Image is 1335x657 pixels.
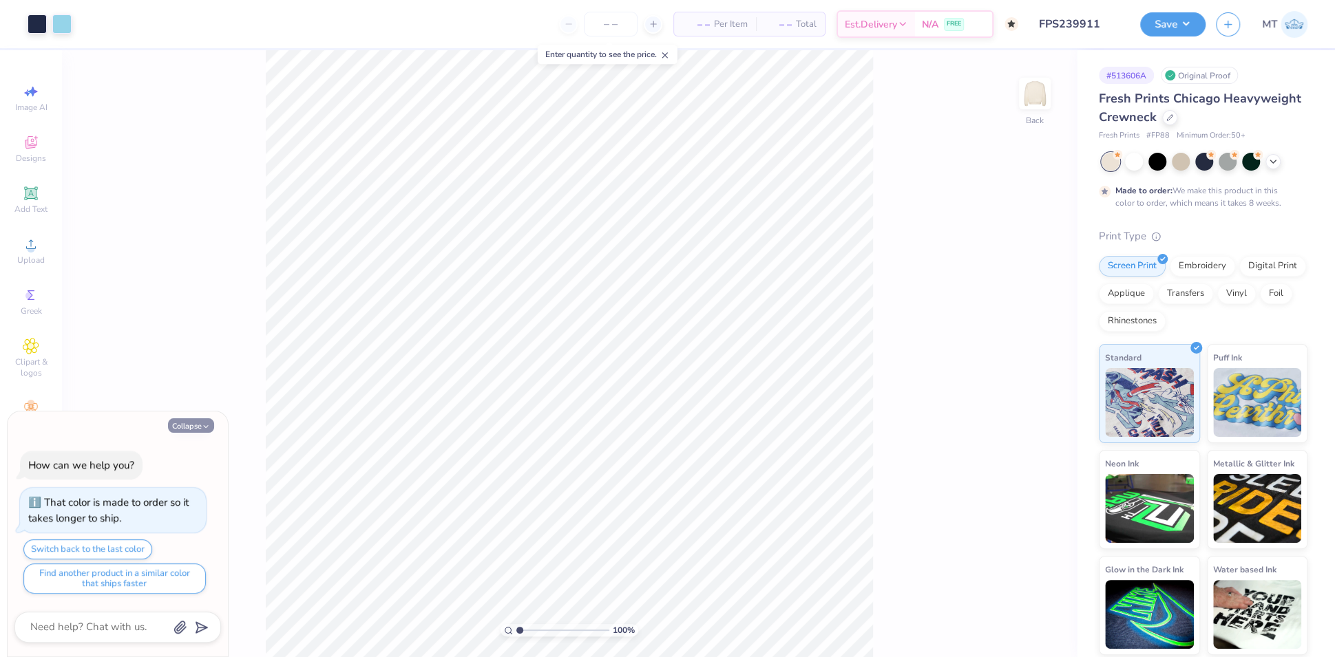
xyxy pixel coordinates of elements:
[1260,283,1292,304] div: Foil
[1281,11,1307,38] img: Michelle Tapire
[1029,10,1130,38] input: Untitled Design
[7,356,55,378] span: Clipart & logos
[1161,67,1238,84] div: Original Proof
[796,17,817,32] span: Total
[538,45,677,64] div: Enter quantity to see the price.
[23,563,206,594] button: Find another product in a similar color that ships faster
[1217,283,1256,304] div: Vinyl
[613,624,635,636] span: 100 %
[17,255,45,266] span: Upload
[584,12,638,36] input: – –
[1239,256,1306,277] div: Digital Print
[1105,580,1194,649] img: Glow in the Dark Ink
[1099,67,1154,84] div: # 513606A
[1213,580,1302,649] img: Water based Ink
[1105,456,1139,471] span: Neon Ink
[21,305,42,316] span: Greek
[714,17,748,32] span: Per Item
[1213,456,1294,471] span: Metallic & Glitter Ink
[764,17,792,32] span: – –
[1115,185,1173,196] strong: Made to order:
[1021,80,1049,107] img: Back
[1099,228,1307,244] div: Print Type
[1262,17,1277,32] span: MT
[922,17,938,32] span: N/A
[1099,283,1154,304] div: Applique
[23,539,152,559] button: Switch back to the last color
[1115,184,1285,209] div: We make this product in this color to order, which means it takes 8 weeks.
[1146,130,1170,142] span: # FP88
[28,458,134,472] div: How can we help you?
[1099,130,1139,142] span: Fresh Prints
[14,204,48,215] span: Add Text
[1213,474,1302,543] img: Metallic & Glitter Ink
[1026,114,1044,127] div: Back
[1099,90,1301,125] span: Fresh Prints Chicago Heavyweight Crewneck
[1099,311,1166,332] div: Rhinestones
[947,19,961,29] span: FREE
[1099,256,1166,277] div: Screen Print
[1105,474,1194,543] img: Neon Ink
[682,17,710,32] span: – –
[1105,368,1194,437] img: Standard
[845,17,897,32] span: Est. Delivery
[1158,283,1213,304] div: Transfers
[15,102,48,113] span: Image AI
[28,495,189,525] div: That color is made to order so it takes longer to ship.
[16,153,46,164] span: Designs
[1213,562,1276,577] span: Water based Ink
[1262,11,1307,38] a: MT
[1140,12,1206,36] button: Save
[1105,350,1142,365] span: Standard
[1105,562,1184,577] span: Glow in the Dark Ink
[168,418,214,433] button: Collapse
[1177,130,1245,142] span: Minimum Order: 50 +
[1170,256,1235,277] div: Embroidery
[1213,368,1302,437] img: Puff Ink
[1213,350,1242,365] span: Puff Ink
